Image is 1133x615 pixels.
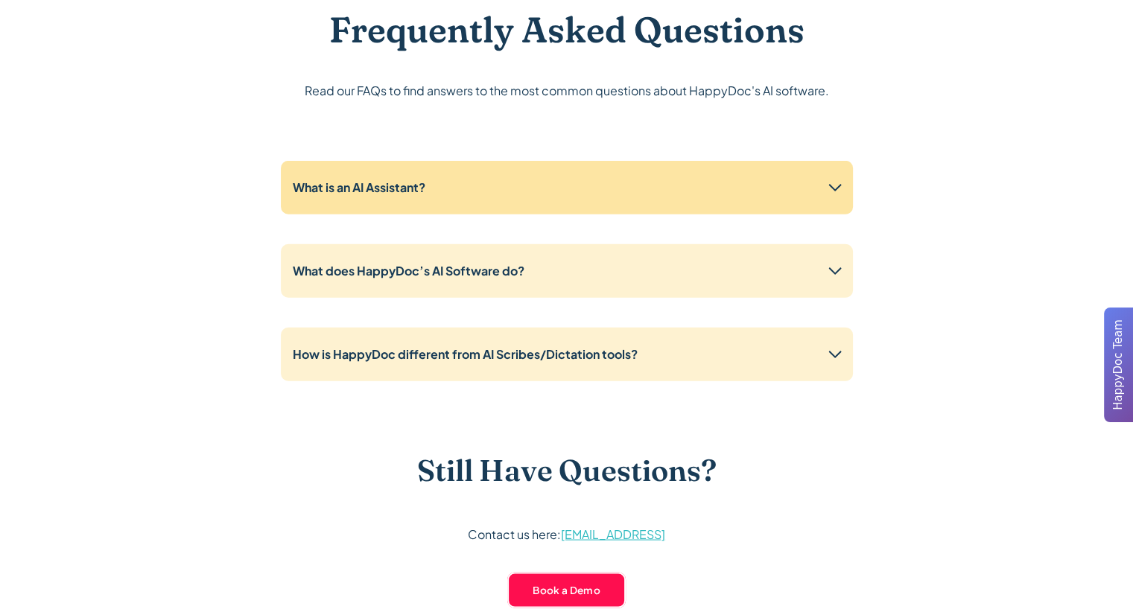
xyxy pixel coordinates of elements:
[561,526,665,541] a: [EMAIL_ADDRESS]
[329,7,804,51] h2: Frequently Asked Questions
[293,263,524,278] strong: What does HappyDoc’s AI Software do?
[507,572,626,608] a: Book a Demo
[293,346,638,362] strong: How is HappyDoc different from AI Scribes/Dictation tools?
[293,179,425,195] strong: What is an AI Assistant?
[417,452,717,488] h3: Still Have Questions?
[305,80,829,101] p: Read our FAQs to find answers to the most common questions about HappyDoc's AI software.
[468,523,665,544] p: Contact us here:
